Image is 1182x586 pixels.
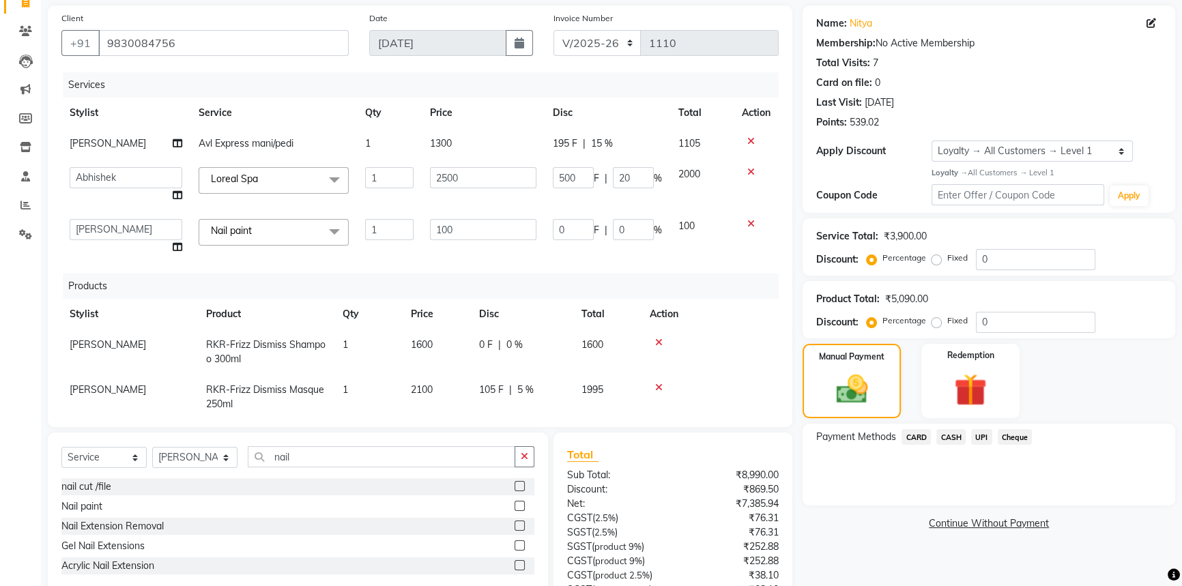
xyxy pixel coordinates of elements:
[605,223,607,237] span: |
[430,137,452,149] span: 1300
[629,570,650,581] span: 2.5%
[581,338,603,351] span: 1600
[61,539,145,553] div: Gel Nail Extensions
[61,480,111,494] div: nail cut /file
[61,499,102,514] div: Nail paint
[61,98,190,128] th: Stylist
[629,555,642,566] span: 9%
[819,351,884,363] label: Manual Payment
[594,541,626,552] span: product
[805,516,1172,531] a: Continue Without Payment
[816,36,876,50] div: Membership:
[403,299,471,329] th: Price
[595,570,627,581] span: product
[816,144,932,158] div: Apply Discount
[567,448,599,462] span: Total
[850,115,879,130] div: 539.02
[816,292,880,306] div: Product Total:
[875,76,880,90] div: 0
[557,482,673,497] div: Discount:
[498,338,501,352] span: |
[557,525,673,540] div: ( )
[471,299,573,329] th: Disc
[873,56,878,70] div: 7
[816,76,872,90] div: Card on file:
[673,511,789,525] div: ₹76.31
[581,383,603,396] span: 1995
[98,30,349,56] input: Search by Name/Mobile/Email/Code
[865,96,894,110] div: [DATE]
[673,482,789,497] div: ₹869.50
[343,338,348,351] span: 1
[673,525,789,540] div: ₹76.31
[654,223,662,237] span: %
[61,12,83,25] label: Client
[816,16,847,31] div: Name:
[557,568,673,583] div: ( )
[594,527,615,538] span: 2.5%
[583,136,586,151] span: |
[591,136,613,151] span: 15 %
[902,429,931,445] span: CARD
[816,115,847,130] div: Points:
[553,136,577,151] span: 195 F
[971,429,992,445] span: UPI
[567,526,592,538] span: SGST
[506,338,523,352] span: 0 %
[595,512,616,523] span: 2.5%
[70,338,146,351] span: [PERSON_NAME]
[557,468,673,482] div: Sub Total:
[557,554,673,568] div: ( )
[1110,186,1149,206] button: Apply
[678,168,700,180] span: 2000
[573,299,642,329] th: Total
[734,98,779,128] th: Action
[553,12,613,25] label: Invoice Number
[479,338,493,352] span: 0 F
[63,274,789,299] div: Products
[594,223,599,237] span: F
[998,429,1033,445] span: Cheque
[932,168,968,177] strong: Loyalty →
[334,299,403,329] th: Qty
[211,224,252,237] span: Nail paint
[673,554,789,568] div: ₹252.88
[365,137,371,149] span: 1
[947,349,994,362] label: Redemption
[850,16,872,31] a: Nitya
[932,184,1104,205] input: Enter Offer / Coupon Code
[479,383,504,397] span: 105 F
[884,229,927,244] div: ₹3,900.00
[190,98,357,128] th: Service
[509,383,512,397] span: |
[629,541,642,552] span: 9%
[595,555,627,566] span: product
[411,338,433,351] span: 1600
[248,446,515,467] input: Search or Scan
[567,569,592,581] span: CGST
[343,383,348,396] span: 1
[816,229,878,244] div: Service Total:
[517,383,534,397] span: 5 %
[422,98,545,128] th: Price
[70,137,146,149] span: [PERSON_NAME]
[882,252,926,264] label: Percentage
[678,137,700,149] span: 1105
[70,383,146,396] span: [PERSON_NAME]
[211,173,258,185] span: Loreal Spa
[673,497,789,511] div: ₹7,385.94
[357,98,422,128] th: Qty
[206,383,324,410] span: RKR-Frizz Dismiss Masque 250ml
[673,468,789,482] div: ₹8,990.00
[594,171,599,186] span: F
[673,540,789,554] div: ₹252.88
[567,555,592,567] span: CGST
[199,137,293,149] span: Avl Express mani/pedi
[944,370,997,411] img: _gift.svg
[605,171,607,186] span: |
[642,299,779,329] th: Action
[61,30,100,56] button: +91
[252,224,258,237] a: x
[947,252,968,264] label: Fixed
[545,98,670,128] th: Disc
